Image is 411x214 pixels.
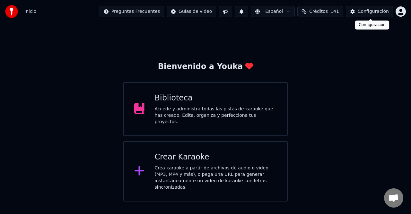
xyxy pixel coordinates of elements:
[384,188,403,208] div: Chat abierto
[5,5,18,18] img: youka
[24,8,36,15] span: Inicio
[158,62,253,72] div: Bienvenido a Youka
[155,165,277,191] div: Crea karaoke a partir de archivos de audio o video (MP3, MP4 y más), o pega una URL para generar ...
[155,93,277,103] div: Biblioteca
[167,6,216,17] button: Guías de video
[309,8,328,15] span: Créditos
[155,106,277,125] div: Accede y administra todas las pistas de karaoke que has creado. Edita, organiza y perfecciona tus...
[155,152,277,162] div: Crear Karaoke
[346,6,393,17] button: Configuración
[358,8,389,15] div: Configuración
[297,6,343,17] button: Créditos141
[100,6,164,17] button: Preguntas Frecuentes
[24,8,36,15] nav: breadcrumb
[355,21,389,30] div: Configuración
[330,8,339,15] span: 141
